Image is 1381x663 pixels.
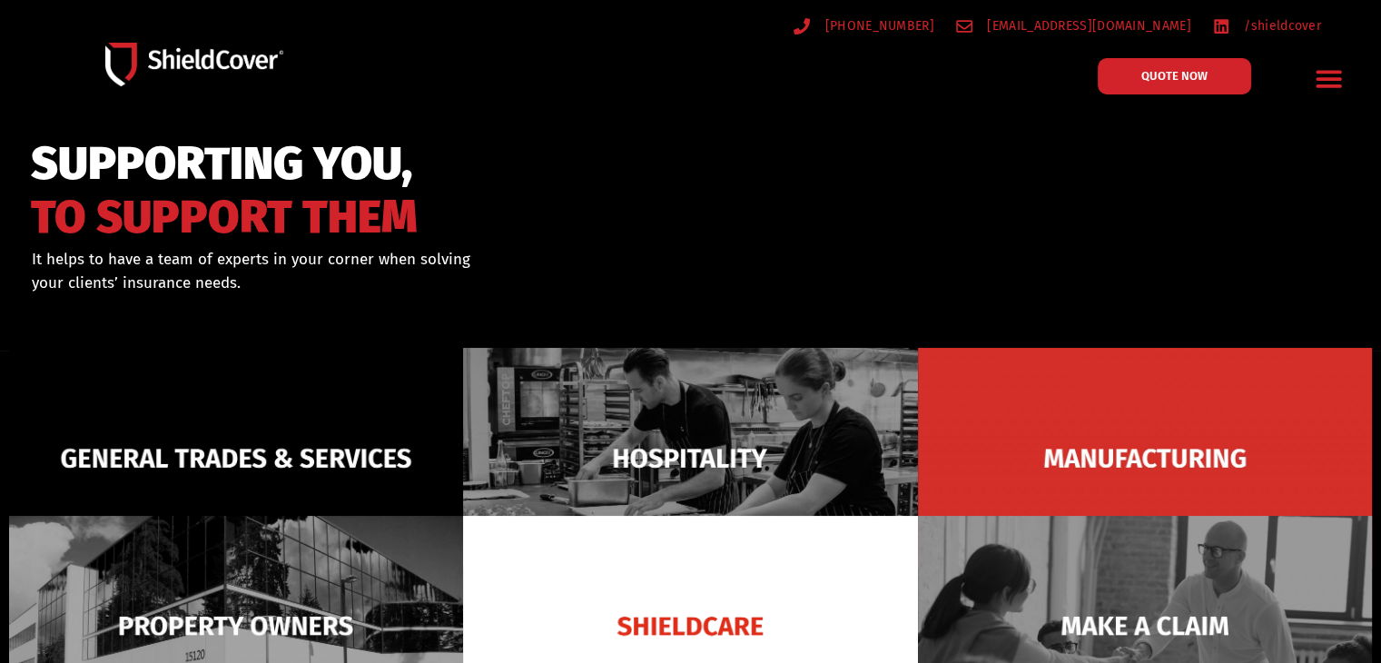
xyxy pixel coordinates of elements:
[794,15,934,37] a: [PHONE_NUMBER]
[1307,57,1350,100] div: Menu Toggle
[1213,15,1321,37] a: /shieldcover
[1239,15,1321,37] span: /shieldcover
[982,15,1190,37] span: [EMAIL_ADDRESS][DOMAIN_NAME]
[31,145,418,183] span: SUPPORTING YOU,
[32,248,778,294] div: It helps to have a team of experts in your corner when solving
[32,272,778,295] p: your clients’ insurance needs.
[105,43,283,86] img: Shield-Cover-Underwriting-Australia-logo-full
[1098,58,1251,94] a: QUOTE NOW
[1141,70,1208,82] span: QUOTE NOW
[821,15,934,37] span: [PHONE_NUMBER]
[956,15,1191,37] a: [EMAIL_ADDRESS][DOMAIN_NAME]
